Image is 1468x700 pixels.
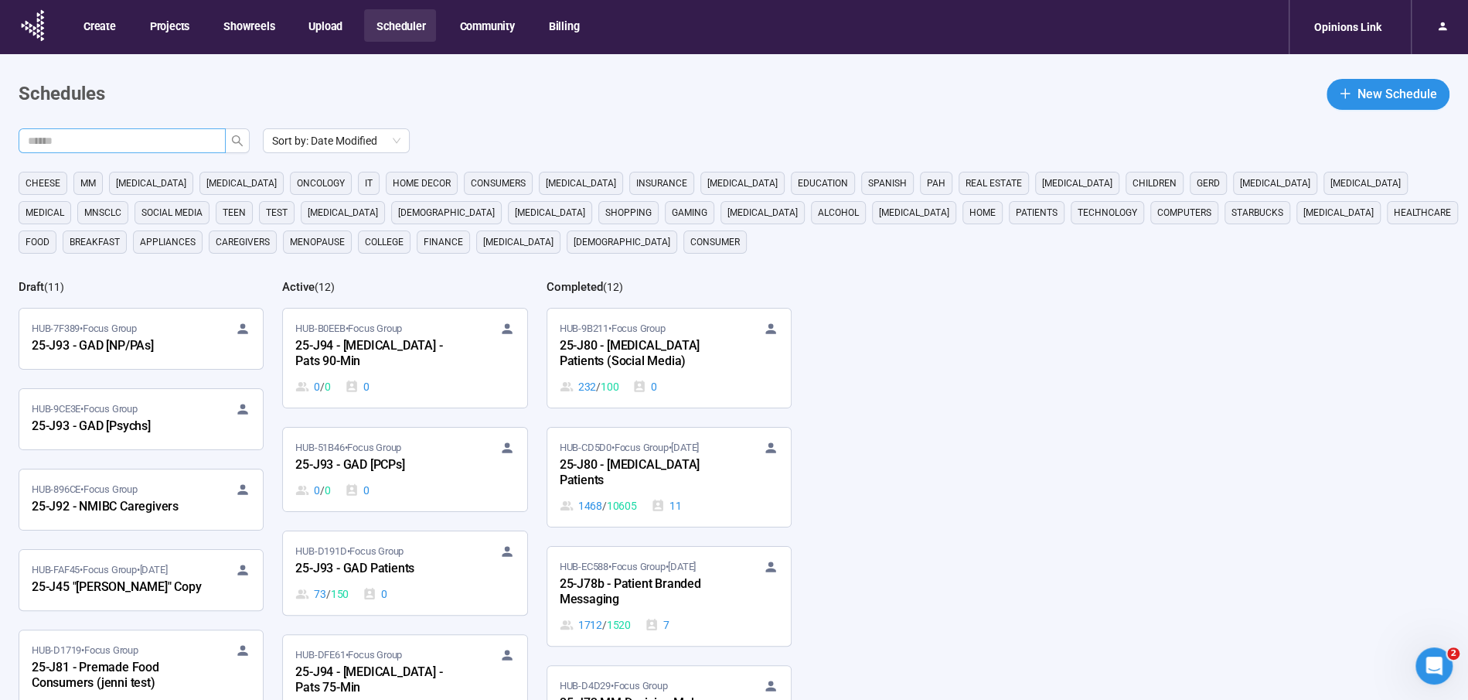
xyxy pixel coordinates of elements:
[398,205,495,220] span: [DEMOGRAPHIC_DATA]
[727,205,798,220] span: [MEDICAL_DATA]
[19,389,263,449] a: HUB-9CE3E•Focus Group25-J93 - GAD [Psychs]
[290,234,345,250] span: menopause
[26,234,49,250] span: Food
[295,544,404,559] span: HUB-D191D • Focus Group
[297,176,345,191] span: oncology
[138,9,200,42] button: Projects
[645,616,669,633] div: 7
[32,482,138,497] span: HUB-896CE • Focus Group
[19,470,263,530] a: HUB-896CE•Focus Group25-J92 - NMIBC Caregivers
[295,663,465,698] div: 25-J94 - [MEDICAL_DATA] - Pats 75-Min
[1339,87,1351,100] span: plus
[1197,176,1220,191] span: GERD
[560,616,631,633] div: 1712
[32,497,202,517] div: 25-J92 - NMIBC Caregivers
[605,205,652,220] span: shopping
[140,234,196,250] span: appliances
[32,321,137,336] span: HUB-7F389 • Focus Group
[320,378,325,395] span: /
[1078,205,1137,220] span: technology
[325,482,331,499] span: 0
[560,497,637,514] div: 1468
[671,442,699,453] time: [DATE]
[560,440,699,456] span: HUB-CD5D0 • Focus Group •
[71,9,127,42] button: Create
[365,234,404,250] span: college
[483,234,553,250] span: [MEDICAL_DATA]
[363,586,387,603] div: 0
[272,129,400,152] span: Sort by: Date Modified
[364,9,436,42] button: Scheduler
[574,234,670,250] span: [DEMOGRAPHIC_DATA]
[216,234,270,250] span: caregivers
[80,176,96,191] span: MM
[223,205,246,220] span: Teen
[536,9,591,42] button: Billing
[1231,205,1283,220] span: starbucks
[424,234,463,250] span: finance
[1394,205,1451,220] span: healthcare
[32,643,138,658] span: HUB-D1719 • Focus Group
[601,378,618,395] span: 100
[1330,176,1401,191] span: [MEDICAL_DATA]
[560,678,668,694] span: HUB-D4D29 • Focus Group
[690,234,740,250] span: consumer
[295,456,465,476] div: 25-J93 - GAD [PCPs]
[1133,176,1177,191] span: children
[345,378,370,395] div: 0
[1303,205,1374,220] span: [MEDICAL_DATA]
[295,378,330,395] div: 0
[1357,84,1437,104] span: New Schedule
[295,586,349,603] div: 73
[1240,176,1310,191] span: [MEDICAL_DATA]
[607,616,631,633] span: 1520
[596,378,601,395] span: /
[1305,12,1391,42] div: Opinions Link
[295,440,401,456] span: HUB-51B46 • Focus Group
[672,205,707,220] span: gaming
[547,280,603,294] h2: Completed
[295,336,465,372] div: 25-J94 - [MEDICAL_DATA] - Pats 90-Min
[32,658,202,694] div: 25-J81 - Premade Food Consumers (jenni test)
[206,176,277,191] span: [MEDICAL_DATA]
[141,205,203,220] span: social media
[707,176,778,191] span: [MEDICAL_DATA]
[32,562,167,578] span: HUB-FAF45 • Focus Group •
[282,280,315,294] h2: Active
[32,336,202,357] div: 25-J93 - GAD [NP/PAs]
[295,647,402,663] span: HUB-DFE61 • Focus Group
[331,586,349,603] span: 150
[140,564,168,575] time: [DATE]
[320,482,325,499] span: /
[32,417,202,437] div: 25-J93 - GAD [Psychs]
[798,176,848,191] span: education
[560,378,619,395] div: 232
[315,281,335,293] span: ( 12 )
[365,176,373,191] span: it
[84,205,121,220] span: mnsclc
[560,321,666,336] span: HUB-9B211 • Focus Group
[603,281,623,293] span: ( 12 )
[295,482,330,499] div: 0
[560,559,696,575] span: HUB-EC588 • Focus Group •
[32,578,202,598] div: 25-J45 "[PERSON_NAME]" Copy
[308,205,378,220] span: [MEDICAL_DATA]
[19,280,44,294] h2: Draft
[1016,205,1058,220] span: Patients
[345,482,370,499] div: 0
[70,234,120,250] span: breakfast
[295,321,402,336] span: HUB-B0EEB • Focus Group
[1415,647,1453,685] iframe: Intercom live chat
[547,309,791,408] a: HUB-9B211•Focus Group25-J80 - [MEDICAL_DATA] Patients (Social Media)232 / 1000
[546,176,616,191] span: [MEDICAL_DATA]
[26,176,60,191] span: cheese
[607,497,637,514] span: 10605
[1157,205,1211,220] span: computers
[19,80,105,109] h1: Schedules
[927,176,945,191] span: PAH
[225,128,250,153] button: search
[296,9,353,42] button: Upload
[632,378,657,395] div: 0
[969,205,996,220] span: home
[560,336,730,372] div: 25-J80 - [MEDICAL_DATA] Patients (Social Media)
